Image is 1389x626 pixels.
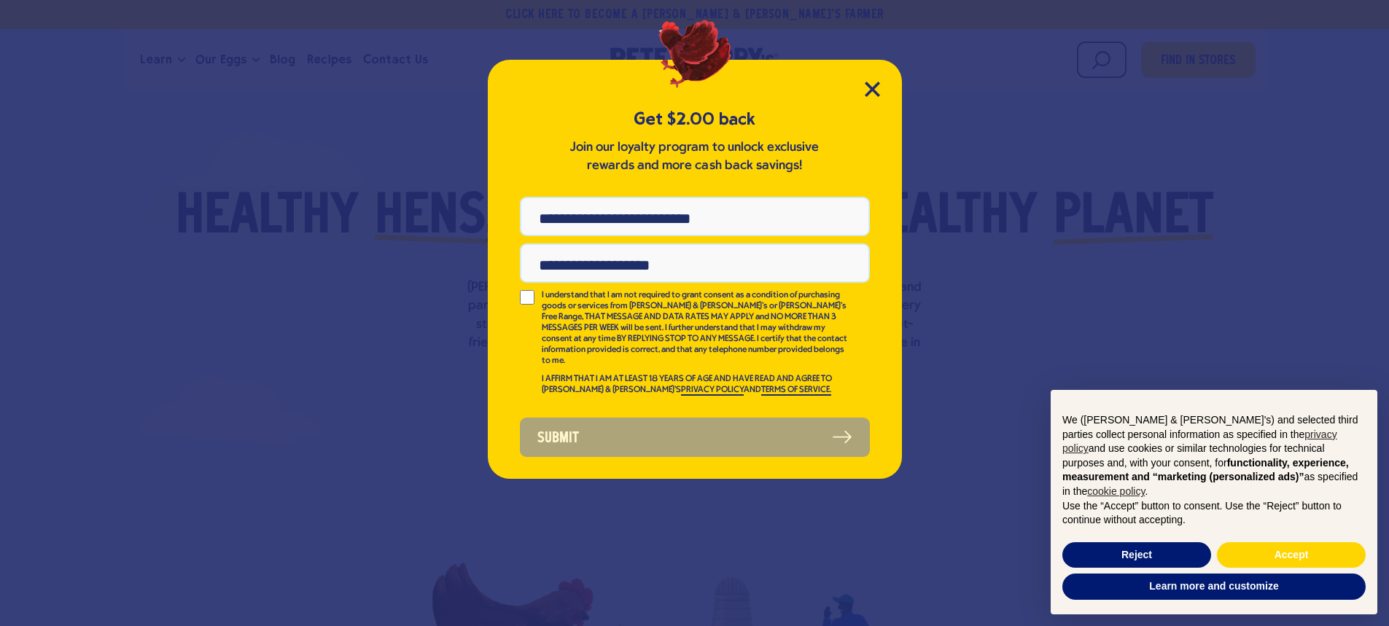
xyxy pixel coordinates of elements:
h5: Get $2.00 back [520,107,870,131]
a: TERMS OF SERVICE. [761,386,831,396]
button: Close Modal [865,82,880,97]
button: Learn more and customize [1062,574,1366,600]
a: cookie policy [1087,485,1145,497]
p: I understand that I am not required to grant consent as a condition of purchasing goods or servic... [542,290,849,367]
button: Accept [1217,542,1366,568]
a: PRIVACY POLICY [681,386,744,396]
p: Use the “Accept” button to consent. Use the “Reject” button to continue without accepting. [1062,499,1366,528]
p: We ([PERSON_NAME] & [PERSON_NAME]'s) and selected third parties collect personal information as s... [1062,413,1366,499]
p: I AFFIRM THAT I AM AT LEAST 18 YEARS OF AGE AND HAVE READ AND AGREE TO [PERSON_NAME] & [PERSON_NA... [542,374,849,396]
button: Submit [520,418,870,457]
p: Join our loyalty program to unlock exclusive rewards and more cash back savings! [567,138,822,175]
button: Reject [1062,542,1211,568]
input: I understand that I am not required to grant consent as a condition of purchasing goods or servic... [520,290,534,305]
